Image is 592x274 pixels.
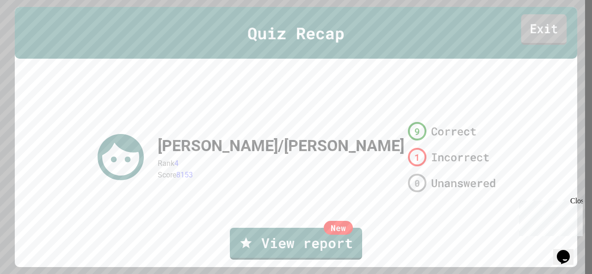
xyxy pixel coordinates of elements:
[553,237,583,265] iframe: chat widget
[324,221,353,235] div: New
[408,122,426,140] div: 9
[4,4,64,59] div: Chat with us now!Close
[408,174,426,192] div: 0
[408,148,426,166] div: 1
[230,228,362,260] a: View report
[176,170,193,179] span: 8153
[174,159,179,168] span: 4
[431,123,476,140] span: Correct
[158,159,174,168] span: Rank
[431,149,489,165] span: Incorrect
[515,197,583,236] iframe: chat widget
[15,7,577,59] div: Quiz Recap
[158,170,176,179] span: Score
[158,134,404,158] div: [PERSON_NAME]/[PERSON_NAME]
[431,175,496,191] span: Unanswered
[521,14,567,45] a: Exit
